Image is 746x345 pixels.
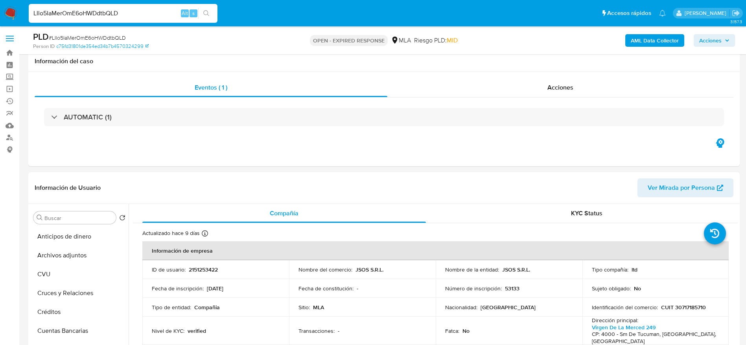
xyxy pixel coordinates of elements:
p: Número de inscripción : [445,285,502,292]
button: Archivos adjuntos [30,246,129,265]
span: Ver Mirada por Persona [648,178,715,197]
p: verified [188,327,206,334]
input: Buscar usuario o caso... [29,8,217,18]
p: Fecha de inscripción : [152,285,204,292]
p: 53133 [505,285,519,292]
span: s [192,9,195,17]
button: CVU [30,265,129,284]
div: MLA [391,36,411,45]
span: MID [447,36,458,45]
p: - [357,285,358,292]
p: [GEOGRAPHIC_DATA] [481,304,536,311]
button: Cruces y Relaciones [30,284,129,303]
a: Notificaciones [659,10,666,17]
p: CUIT 30717185710 [661,304,706,311]
p: JSOS S.R.L. [502,266,530,273]
p: ltd [632,266,637,273]
a: Salir [732,9,740,17]
th: Información de empresa [142,241,729,260]
p: Nombre del comercio : [298,266,352,273]
p: Transacciones : [298,327,335,334]
p: Nivel de KYC : [152,327,184,334]
span: Accesos rápidos [607,9,651,17]
button: search-icon [198,8,214,19]
p: Nombre de la entidad : [445,266,499,273]
button: Ver Mirada por Persona [637,178,733,197]
h1: Información de Usuario [35,184,101,192]
p: ID de usuario : [152,266,186,273]
p: Fecha de constitución : [298,285,354,292]
p: Compañia [194,304,220,311]
span: Alt [182,9,188,17]
p: Actualizado hace 9 días [142,229,200,237]
button: Volver al orden por defecto [119,215,125,223]
a: Virgen De La Merced 249 [592,323,656,331]
button: Buscar [37,215,43,221]
button: AML Data Collector [625,34,684,47]
b: Person ID [33,43,55,50]
p: Fatca : [445,327,459,334]
p: No [462,327,470,334]
h4: CP: 4000 - Sm De Tucuman, [GEOGRAPHIC_DATA], [GEOGRAPHIC_DATA] [592,331,717,345]
div: AUTOMATIC (1) [44,108,724,126]
p: Sitio : [298,304,310,311]
button: Créditos [30,303,129,321]
b: PLD [33,30,49,43]
button: Anticipos de dinero [30,227,129,246]
h3: AUTOMATIC (1) [64,113,112,121]
p: MLA [313,304,324,311]
h1: Información del caso [35,57,733,65]
button: Cuentas Bancarias [30,321,129,340]
p: Nacionalidad : [445,304,477,311]
a: c75fd31801de354ed34b7b4570324299 [56,43,149,50]
span: Acciones [699,34,722,47]
span: Eventos ( 1 ) [195,83,227,92]
p: Tipo de entidad : [152,304,191,311]
span: Compañía [270,209,298,218]
span: # LIlo5IaMerOmE6oHWDdtbQLD [49,34,126,42]
p: elaine.mcfarlane@mercadolibre.com [685,9,729,17]
b: AML Data Collector [631,34,679,47]
span: Acciones [547,83,573,92]
p: [DATE] [207,285,223,292]
input: Buscar [44,215,113,222]
p: OPEN - EXPIRED RESPONSE [310,35,388,46]
p: Dirección principal : [592,317,638,324]
p: - [338,327,339,334]
p: 2151253422 [189,266,218,273]
p: Identificación del comercio : [592,304,658,311]
p: Tipo compañía : [592,266,628,273]
span: KYC Status [571,209,602,218]
p: JSOS S.R.L. [356,266,383,273]
p: Sujeto obligado : [592,285,631,292]
span: Riesgo PLD: [414,36,458,45]
p: No [634,285,641,292]
button: Acciones [694,34,735,47]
